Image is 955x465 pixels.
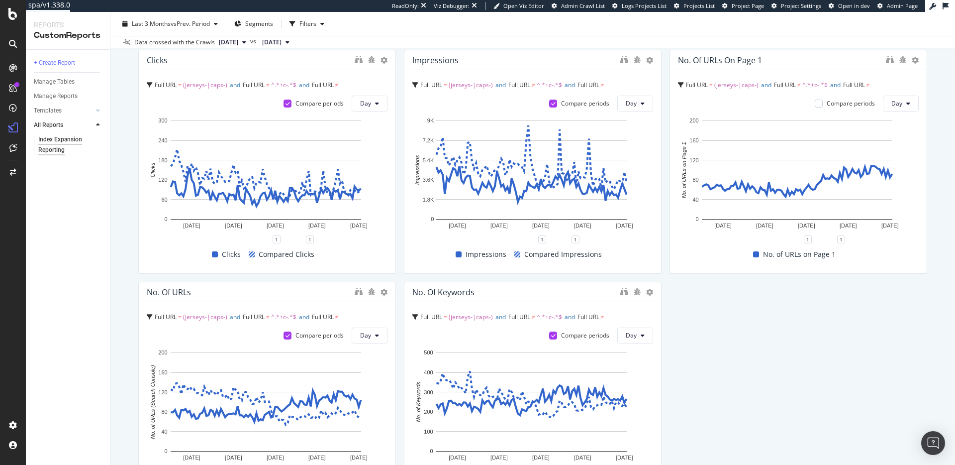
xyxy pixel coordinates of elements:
text: [DATE] [532,223,550,229]
text: No. of URLs (Search Console) [150,365,156,439]
span: Full URL [686,81,708,89]
span: Full URL [155,313,177,321]
div: Compare periods [827,99,875,108]
span: Clicks [222,248,241,260]
span: Admin Page [887,2,918,9]
button: Segments [230,16,277,32]
a: Open Viz Editor [493,2,544,10]
span: ≠ [532,81,535,89]
text: 5.4K [423,157,434,163]
div: Clicks [147,55,168,65]
text: 300 [158,117,167,123]
span: Project Page [732,2,764,9]
div: No. of URLs on Page 1Full URL = (jerseys-|caps-)andFull URL ≠ ^.*+c-.*$andFull URL ≠ ^.*/p-.*$and... [669,50,927,274]
text: 40 [692,197,698,203]
span: = [709,81,713,89]
span: and [174,327,184,335]
text: [DATE] [616,455,633,461]
text: [DATE] [350,223,368,229]
button: [DATE] [258,36,293,48]
span: and [439,95,450,103]
div: binoculars [355,288,363,296]
div: Compare periods [561,99,609,108]
div: 1 [273,235,281,243]
text: 160 [689,137,698,143]
a: All Reports [34,120,93,130]
span: Last 3 Months [132,19,171,28]
span: Full URL [420,313,442,321]
div: All Reports [34,120,63,130]
span: Open Viz Editor [503,2,544,9]
button: Day [352,96,387,112]
text: 500 [424,349,433,355]
text: [DATE] [267,455,284,461]
span: and [230,81,240,89]
span: Full URL [243,81,265,89]
text: 200 [158,349,167,355]
div: Manage Reports [34,91,78,102]
text: [DATE] [267,223,284,229]
svg: A chart. [678,116,916,239]
div: bug [368,288,376,295]
span: 2025 Sep. 28th [219,38,238,47]
span: = [178,81,182,89]
a: Manage Tables [34,77,103,87]
div: Compare periods [295,99,344,108]
div: binoculars [620,288,628,296]
div: Reports [34,20,102,30]
text: [DATE] [183,455,200,461]
div: ReadOnly: [392,2,419,10]
div: bug [368,56,376,63]
text: 120 [158,177,167,183]
button: Last 3 MonthsvsPrev. Period [118,16,222,32]
div: + Create Report [34,58,75,68]
a: Project Settings [771,2,821,10]
div: binoculars [620,56,628,64]
div: bug [899,56,907,63]
span: and [230,313,240,321]
span: ≠ [266,81,270,89]
span: Full URL [187,95,208,103]
span: Admin Crawl List [561,2,605,9]
span: and [495,81,506,89]
span: and [761,81,771,89]
div: 1 [538,235,546,243]
text: 1.8K [423,197,434,203]
text: [DATE] [490,455,508,461]
div: CustomReports [34,30,102,41]
span: Full URL [577,81,599,89]
a: Templates [34,106,93,116]
text: 0 [430,448,433,454]
text: [DATE] [183,223,200,229]
span: (jerseys-|caps-) [449,313,493,321]
text: [DATE] [449,455,466,461]
span: (jerseys-|caps-) [183,81,227,89]
span: 2025 Jun. 29th [262,38,282,47]
button: [DATE] [215,36,250,48]
span: Full URL [577,313,599,321]
span: and [174,95,184,103]
span: Full URL [312,313,334,321]
button: Day [883,96,919,112]
button: Day [352,328,387,344]
div: Templates [34,106,62,116]
a: Logs Projects List [612,2,667,10]
span: ≠ [210,95,213,103]
span: Impressions [466,248,506,260]
span: Full URL [508,81,530,89]
div: Compare periods [561,331,609,340]
text: 0 [165,448,168,454]
text: [DATE] [574,223,591,229]
svg: A chart. [412,116,651,239]
span: ≠ [335,313,339,321]
text: 200 [689,117,698,123]
span: and [299,313,309,321]
span: ≠ [741,95,745,103]
a: Admin Page [877,2,918,10]
text: 120 [158,389,167,395]
div: Viz Debugger: [434,2,470,10]
div: A chart. [147,116,385,239]
span: and [299,81,309,89]
span: Day [360,331,371,340]
text: 200 [424,409,433,415]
